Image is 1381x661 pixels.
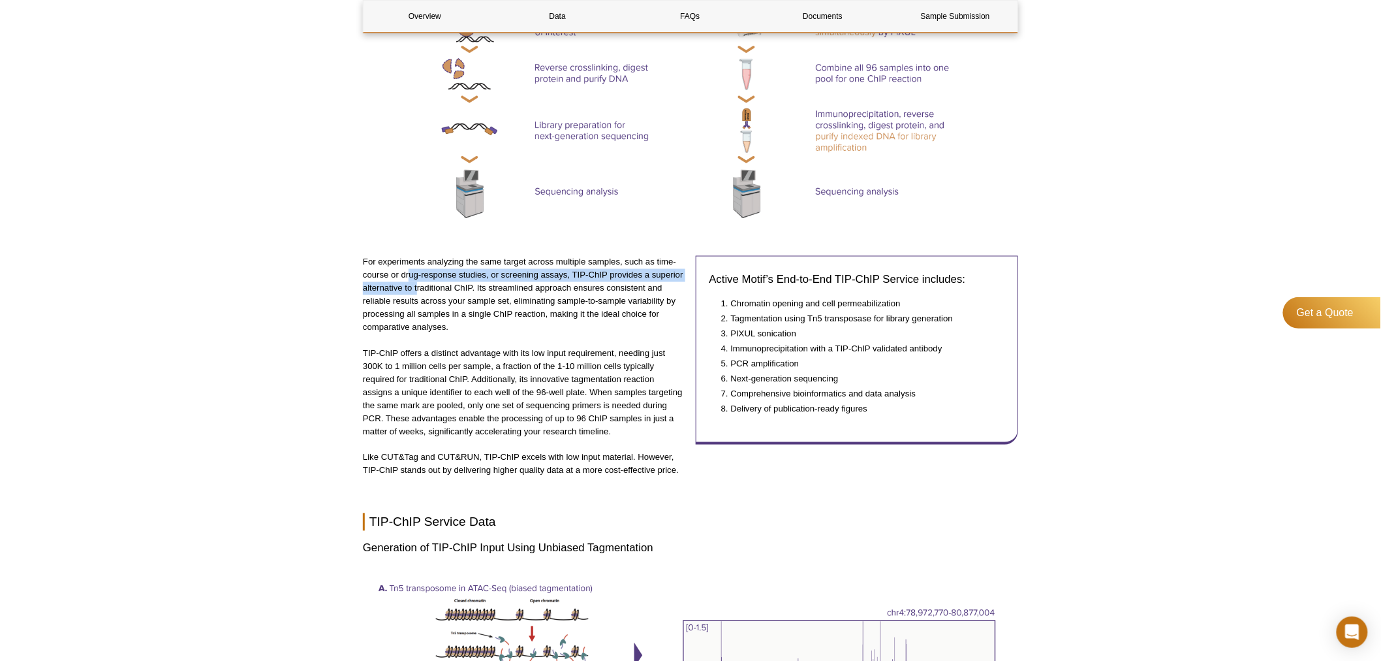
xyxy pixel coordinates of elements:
[363,347,686,439] p: TIP-ChIP offers a distinct advantage with its low input requirement, needing just 300K to 1 milli...
[731,373,992,386] li: Next-generation sequencing
[1337,617,1368,648] div: Open Intercom Messenger
[709,272,1005,288] h3: Active Motif’s End-to-End TIP-ChIP Service includes:
[628,1,751,32] a: FAQs
[731,403,992,416] li: Delivery of publication-ready figures
[1283,297,1381,329] a: Get a Quote
[731,328,992,341] li: PIXUL sonication
[731,298,992,311] li: Chromatin opening and cell permeabilization
[363,451,686,477] p: Like CUT&Tag and CUT&RUN, TIP-ChIP excels with low input material. However, TIP-ChIP stands out b...
[731,313,992,326] li: Tagmentation using Tn5 transposase for library generation
[894,1,1017,32] a: Sample Submission
[496,1,619,32] a: Data
[364,1,486,32] a: Overview
[363,513,1018,531] h2: TIP-ChIP Service Data
[762,1,884,32] a: Documents
[731,358,992,371] li: PCR amplification
[363,256,686,334] p: For experiments analyzing the same target across multiple samples, such as time-course or drug-re...
[363,541,1018,556] h3: Generation of TIP-ChIP Input Using Unbiased Tagmentation
[731,388,992,401] li: Comprehensive bioinformatics and data analysis
[731,343,992,356] li: Immunoprecipitation with a TIP-ChIP validated antibody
